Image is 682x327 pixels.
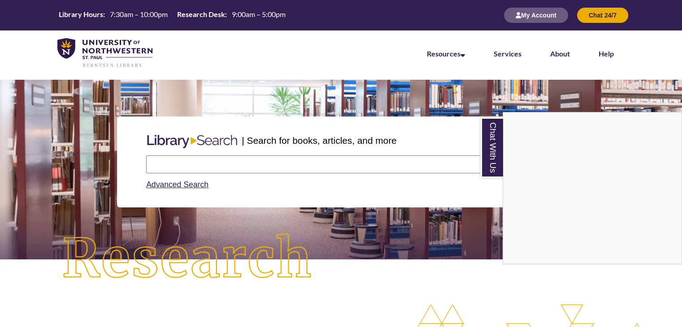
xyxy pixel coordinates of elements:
a: Services [494,49,521,58]
iframe: Chat Widget [503,112,682,264]
a: About [550,49,570,58]
div: Chat With Us [503,112,682,264]
a: Resources [427,49,465,58]
img: UNWSP Library Logo [57,38,152,68]
a: Chat With Us [480,117,503,178]
a: Help [599,49,614,58]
